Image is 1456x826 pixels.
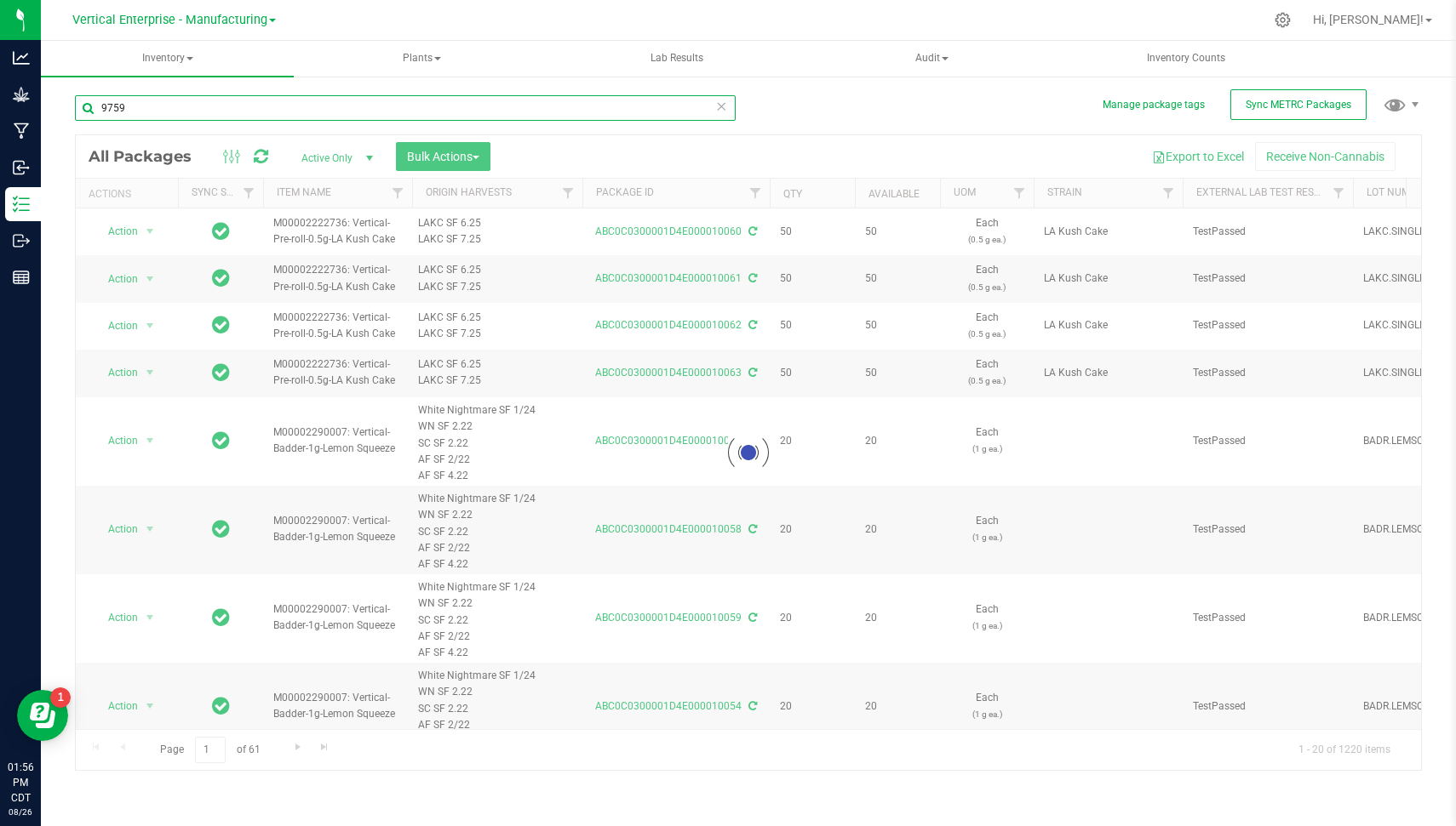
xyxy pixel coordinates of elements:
[13,269,30,286] inline-svg: Reports
[50,687,71,708] iframe: Resource center unread badge
[75,95,736,121] input: Search Package ID, Item Name, SKU, Lot or Part Number...
[72,13,267,27] span: Vertical Enterprise - Manufacturing
[13,196,30,213] inline-svg: Inventory
[13,122,30,140] inline-svg: Manufacturing
[1103,98,1205,112] button: Manage package tags
[805,41,1058,77] a: Audit
[13,86,30,103] inline-svg: Grow
[13,232,30,249] inline-svg: Outbound
[296,42,547,76] span: Plants
[628,51,726,66] span: Lab Results
[1272,12,1293,28] div: Manage settings
[1124,51,1248,66] span: Inventory Counts
[805,42,1057,76] span: Audit
[13,49,30,66] inline-svg: Analytics
[550,41,803,77] a: Lab Results
[1230,89,1367,120] button: Sync METRC Packages
[17,690,68,741] iframe: Resource center
[715,95,727,117] span: Clear
[1246,99,1351,111] span: Sync METRC Packages
[41,41,294,77] a: Inventory
[1060,41,1313,77] a: Inventory Counts
[295,41,548,77] a: Plants
[8,760,33,806] p: 01:56 PM CDT
[8,806,33,818] p: 08/26
[13,159,30,176] inline-svg: Inbound
[1313,13,1424,26] span: Hi, [PERSON_NAME]!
